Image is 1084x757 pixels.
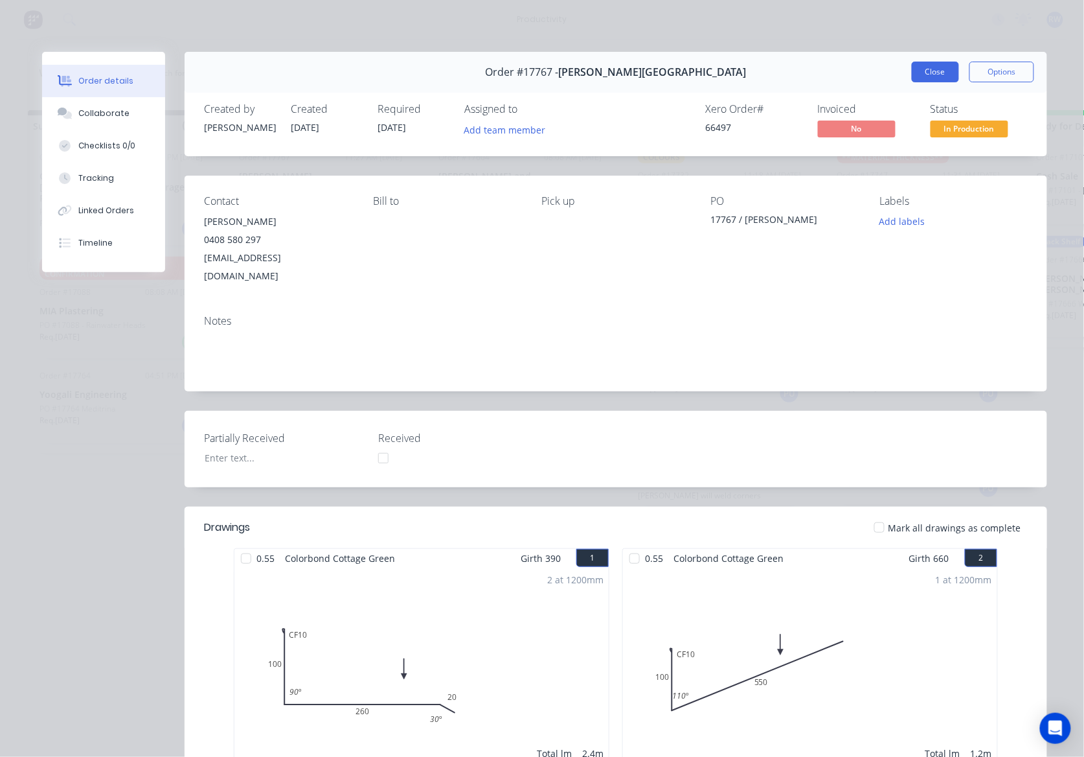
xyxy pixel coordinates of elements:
div: Bill to [373,195,521,207]
div: 1 at 1200mm [936,573,992,587]
div: Open Intercom Messenger [1040,713,1071,744]
div: 66497 [705,121,802,134]
div: Created by [204,103,275,115]
label: Received [378,430,540,446]
span: [DATE] [378,121,406,134]
div: Timeline [78,237,113,249]
span: 0.55 [251,549,280,568]
label: Partially Received [204,430,366,446]
div: [PERSON_NAME] [204,121,275,134]
span: Order #17767 - [486,66,559,78]
span: 0.55 [640,549,668,568]
div: Notes [204,315,1028,327]
button: Collaborate [42,97,165,130]
button: Add team member [464,121,552,138]
button: Tracking [42,162,165,194]
div: Tracking [78,172,114,184]
div: 0408 580 297 [204,231,352,249]
button: 1 [576,549,609,567]
div: Created [291,103,362,115]
div: Order details [78,75,133,87]
span: [PERSON_NAME][GEOGRAPHIC_DATA] [559,66,747,78]
button: Checklists 0/0 [42,130,165,162]
span: Colorbond Cottage Green [280,549,400,568]
button: In Production [931,121,1008,140]
span: In Production [931,121,1008,137]
button: 2 [965,549,997,567]
div: 2 at 1200mm [547,573,604,587]
div: Invoiced [818,103,915,115]
div: [EMAIL_ADDRESS][DOMAIN_NAME] [204,249,352,285]
div: Pick up [542,195,690,207]
div: Required [378,103,449,115]
button: Add labels [872,213,932,230]
div: Labels [879,195,1028,207]
div: [PERSON_NAME]0408 580 297[EMAIL_ADDRESS][DOMAIN_NAME] [204,213,352,285]
div: [PERSON_NAME] [204,213,352,231]
span: Girth 660 [909,549,949,568]
div: Collaborate [78,108,130,119]
button: Linked Orders [42,194,165,227]
span: Girth 390 [521,549,561,568]
div: Linked Orders [78,205,134,216]
div: Assigned to [464,103,594,115]
span: Mark all drawings as complete [888,521,1021,535]
div: Status [931,103,1028,115]
span: No [818,121,896,137]
div: Checklists 0/0 [78,140,135,152]
button: Close [912,62,959,82]
span: Colorbond Cottage Green [668,549,789,568]
div: Drawings [204,520,250,535]
span: [DATE] [291,121,319,134]
div: PO [710,195,859,207]
div: Xero Order # [705,103,802,115]
button: Order details [42,65,165,97]
div: Contact [204,195,352,207]
button: Timeline [42,227,165,259]
button: Options [969,62,1034,82]
div: 17767 / [PERSON_NAME] [710,213,859,231]
button: Add team member [457,121,552,138]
